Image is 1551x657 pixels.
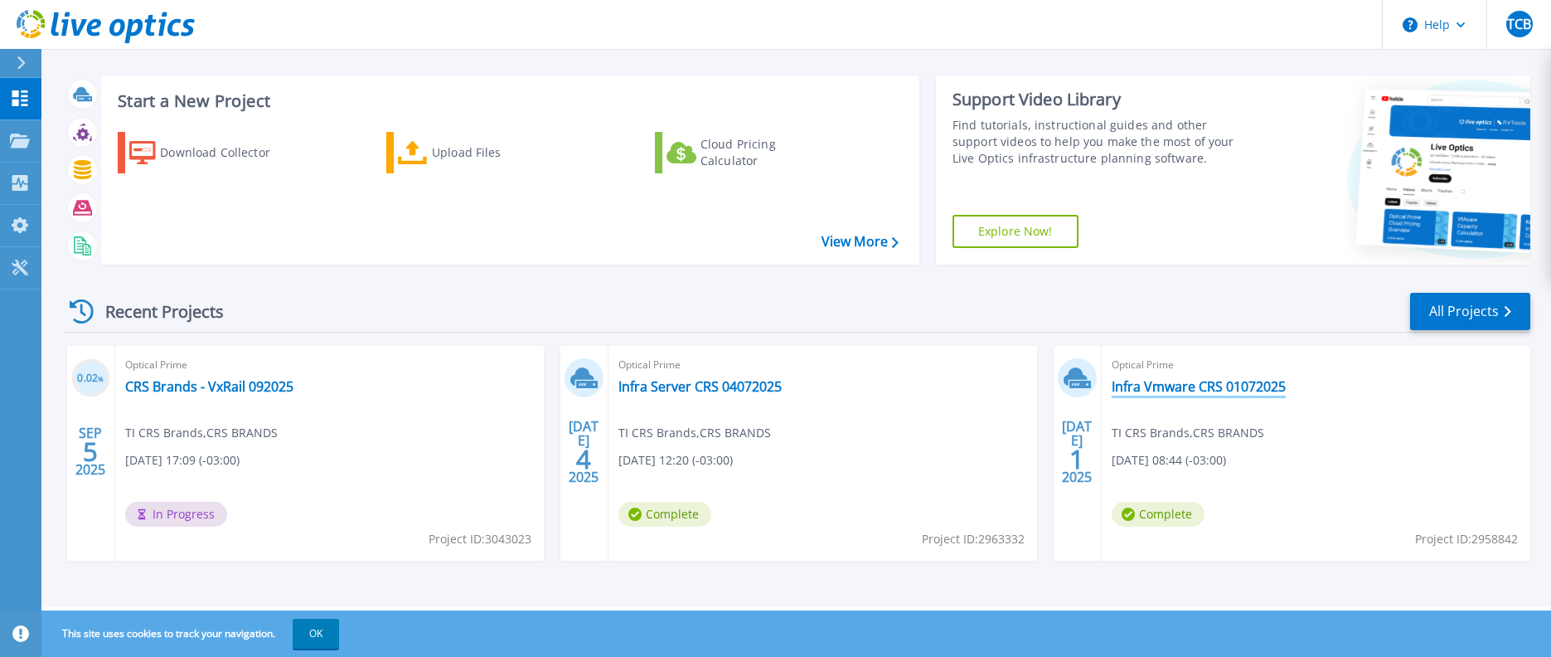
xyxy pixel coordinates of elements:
span: TCB [1507,17,1531,31]
a: Upload Files [386,132,571,173]
h3: 0.02 [71,369,110,388]
span: Optical Prime [618,356,1027,374]
div: Support Video Library [952,89,1255,110]
span: Project ID: 2958842 [1415,530,1518,548]
span: 5 [83,445,98,459]
div: [DATE] 2025 [568,421,599,482]
span: This site uses cookies to track your navigation. [46,619,339,649]
div: [DATE] 2025 [1061,421,1093,482]
a: Cloud Pricing Calculator [655,132,840,173]
a: Infra Server CRS 04072025 [618,378,782,395]
div: Find tutorials, instructional guides and other support videos to help you make the most of your L... [952,117,1255,167]
a: Download Collector [118,132,303,173]
span: Complete [618,502,711,527]
span: TI CRS Brands , CRS BRANDS [1112,424,1264,442]
span: In Progress [125,502,227,527]
span: Complete [1112,502,1204,527]
div: Download Collector [160,136,293,169]
span: % [98,374,104,383]
div: SEP 2025 [75,421,106,482]
span: Project ID: 2963332 [922,530,1025,548]
div: Upload Files [432,136,565,169]
a: Infra Vmware CRS 01072025 [1112,378,1286,395]
span: TI CRS Brands , CRS BRANDS [618,424,771,442]
a: All Projects [1410,293,1530,330]
div: Cloud Pricing Calculator [700,136,833,169]
span: [DATE] 12:20 (-03:00) [618,451,733,470]
span: TI CRS Brands , CRS BRANDS [125,424,278,442]
span: Optical Prime [1112,356,1520,374]
a: Explore Now! [952,215,1078,248]
button: OK [293,619,339,649]
span: [DATE] 17:09 (-03:00) [125,451,240,470]
span: 1 [1069,452,1084,466]
h3: Start a New Project [118,92,898,110]
span: Project ID: 3043023 [429,530,531,548]
div: Recent Projects [64,291,246,332]
span: Optical Prime [125,356,534,374]
span: 4 [576,452,591,466]
span: [DATE] 08:44 (-03:00) [1112,451,1226,470]
a: CRS Brands - VxRail 092025 [125,378,293,395]
a: View More [822,234,899,250]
